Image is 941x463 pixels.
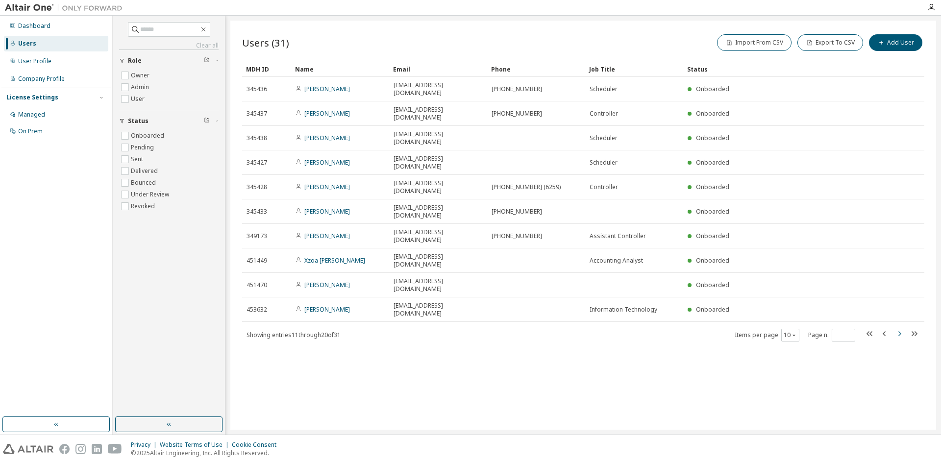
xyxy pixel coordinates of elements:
span: Onboarded [696,232,729,240]
img: facebook.svg [59,444,70,454]
label: Delivered [131,165,160,177]
div: User Profile [18,57,51,65]
span: Onboarded [696,281,729,289]
div: Phone [491,61,581,77]
span: [PHONE_NUMBER] [492,110,542,118]
span: Onboarded [696,207,729,216]
span: 345438 [247,134,267,142]
span: 345436 [247,85,267,93]
div: Email [393,61,483,77]
a: [PERSON_NAME] [304,109,350,118]
div: License Settings [6,94,58,101]
span: [EMAIL_ADDRESS][DOMAIN_NAME] [394,106,483,122]
label: Pending [131,142,156,153]
span: 345437 [247,110,267,118]
button: Status [119,110,219,132]
span: Controller [590,183,618,191]
img: linkedin.svg [92,444,102,454]
button: Import From CSV [717,34,792,51]
span: [EMAIL_ADDRESS][DOMAIN_NAME] [394,81,483,97]
span: [PHONE_NUMBER] [492,208,542,216]
span: Controller [590,110,618,118]
span: Status [128,117,149,125]
a: [PERSON_NAME] [304,207,350,216]
a: Clear all [119,42,219,49]
span: [EMAIL_ADDRESS][DOMAIN_NAME] [394,302,483,317]
span: Onboarded [696,134,729,142]
a: [PERSON_NAME] [304,183,350,191]
span: Onboarded [696,158,729,167]
span: [PHONE_NUMBER] [492,232,542,240]
span: Information Technology [590,306,657,314]
span: 345428 [247,183,267,191]
div: MDH ID [246,61,287,77]
a: [PERSON_NAME] [304,281,350,289]
span: Onboarded [696,256,729,265]
a: [PERSON_NAME] [304,305,350,314]
div: Managed [18,111,45,119]
span: Clear filter [204,57,210,65]
span: 349173 [247,232,267,240]
div: On Prem [18,127,43,135]
span: [EMAIL_ADDRESS][DOMAIN_NAME] [394,253,483,268]
div: Dashboard [18,22,50,30]
span: Scheduler [590,159,618,167]
img: youtube.svg [108,444,122,454]
span: [EMAIL_ADDRESS][DOMAIN_NAME] [394,204,483,219]
span: 345433 [247,208,267,216]
span: [EMAIL_ADDRESS][DOMAIN_NAME] [394,277,483,293]
div: Website Terms of Use [160,441,232,449]
span: [PHONE_NUMBER] (6259) [492,183,561,191]
div: Users [18,40,36,48]
span: Role [128,57,142,65]
div: Cookie Consent [232,441,282,449]
label: Owner [131,70,151,81]
a: [PERSON_NAME] [304,85,350,93]
span: Onboarded [696,109,729,118]
span: Users (31) [242,36,289,49]
div: Privacy [131,441,160,449]
span: Scheduler [590,134,618,142]
span: Onboarded [696,305,729,314]
span: Clear filter [204,117,210,125]
label: Bounced [131,177,158,189]
p: © 2025 Altair Engineering, Inc. All Rights Reserved. [131,449,282,457]
a: [PERSON_NAME] [304,134,350,142]
a: Xzoa [PERSON_NAME] [304,256,365,265]
button: Role [119,50,219,72]
span: 345427 [247,159,267,167]
img: Altair One [5,3,127,13]
img: instagram.svg [75,444,86,454]
span: 453632 [247,306,267,314]
span: Onboarded [696,85,729,93]
button: Export To CSV [797,34,863,51]
label: Onboarded [131,130,166,142]
label: Sent [131,153,145,165]
a: [PERSON_NAME] [304,232,350,240]
label: User [131,93,147,105]
span: Onboarded [696,183,729,191]
div: Name [295,61,385,77]
label: Under Review [131,189,171,200]
span: 451470 [247,281,267,289]
label: Revoked [131,200,157,212]
img: altair_logo.svg [3,444,53,454]
div: Company Profile [18,75,65,83]
button: Add User [869,34,922,51]
div: Job Title [589,61,679,77]
span: [EMAIL_ADDRESS][DOMAIN_NAME] [394,228,483,244]
button: 10 [784,331,797,339]
span: Items per page [735,329,799,341]
label: Admin [131,81,151,93]
span: Scheduler [590,85,618,93]
span: Assistant Controller [590,232,646,240]
span: [PHONE_NUMBER] [492,85,542,93]
span: Page n. [808,329,855,341]
span: [EMAIL_ADDRESS][DOMAIN_NAME] [394,179,483,195]
span: [EMAIL_ADDRESS][DOMAIN_NAME] [394,130,483,146]
a: [PERSON_NAME] [304,158,350,167]
span: 451449 [247,257,267,265]
span: Accounting Analyst [590,257,643,265]
div: Status [687,61,873,77]
span: Showing entries 11 through 20 of 31 [247,331,341,339]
